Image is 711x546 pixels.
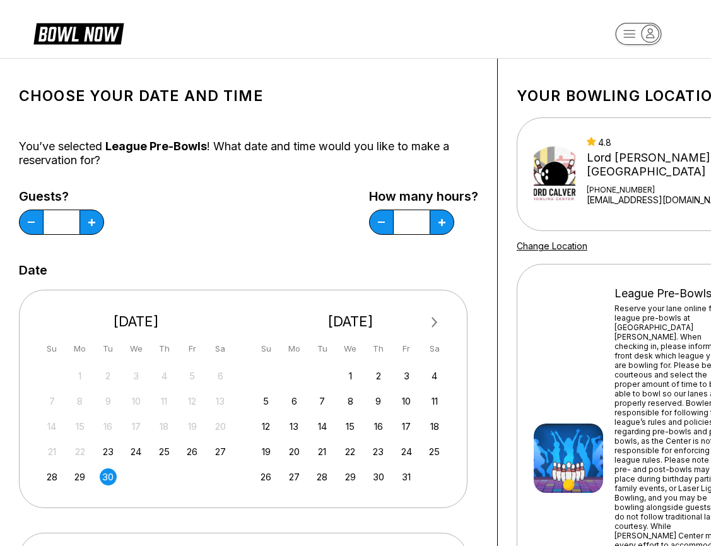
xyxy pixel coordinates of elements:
[44,443,61,460] div: Not available Sunday, September 21st, 2025
[286,443,303,460] div: Choose Monday, October 20th, 2025
[105,139,207,153] span: League Pre-Bowls
[342,443,359,460] div: Choose Wednesday, October 22nd, 2025
[156,393,173,410] div: Not available Thursday, September 11th, 2025
[44,340,61,357] div: Su
[100,443,117,460] div: Choose Tuesday, September 23rd, 2025
[286,468,303,485] div: Choose Monday, October 27th, 2025
[156,367,173,384] div: Not available Thursday, September 4th, 2025
[100,418,117,435] div: Not available Tuesday, September 16th, 2025
[342,418,359,435] div: Choose Wednesday, October 15th, 2025
[44,468,61,485] div: Choose Sunday, September 28th, 2025
[398,393,415,410] div: Choose Friday, October 10th, 2025
[100,393,117,410] div: Not available Tuesday, September 9th, 2025
[100,468,117,485] div: Choose Tuesday, September 30th, 2025
[127,443,144,460] div: Choose Wednesday, September 24th, 2025
[257,418,274,435] div: Choose Sunday, October 12th, 2025
[426,443,443,460] div: Choose Saturday, October 25th, 2025
[257,443,274,460] div: Choose Sunday, October 19th, 2025
[253,313,449,330] div: [DATE]
[184,393,201,410] div: Not available Friday, September 12th, 2025
[342,468,359,485] div: Choose Wednesday, October 29th, 2025
[534,424,603,493] img: League Pre-Bowls
[370,393,387,410] div: Choose Thursday, October 9th, 2025
[256,366,445,485] div: month 2025-10
[398,340,415,357] div: Fr
[370,418,387,435] div: Choose Thursday, October 16th, 2025
[370,443,387,460] div: Choose Thursday, October 23rd, 2025
[42,366,231,485] div: month 2025-09
[44,418,61,435] div: Not available Sunday, September 14th, 2025
[71,418,88,435] div: Not available Monday, September 15th, 2025
[100,340,117,357] div: Tu
[184,340,201,357] div: Fr
[257,340,274,357] div: Su
[184,443,201,460] div: Choose Friday, September 26th, 2025
[314,340,331,357] div: Tu
[398,443,415,460] div: Choose Friday, October 24th, 2025
[44,393,61,410] div: Not available Sunday, September 7th, 2025
[314,393,331,410] div: Choose Tuesday, October 7th, 2025
[71,340,88,357] div: Mo
[426,393,443,410] div: Choose Saturday, October 11th, 2025
[38,313,234,330] div: [DATE]
[426,367,443,384] div: Choose Saturday, October 4th, 2025
[156,418,173,435] div: Not available Thursday, September 18th, 2025
[19,87,478,105] h1: Choose your Date and time
[286,393,303,410] div: Choose Monday, October 6th, 2025
[184,367,201,384] div: Not available Friday, September 5th, 2025
[19,139,478,167] div: You’ve selected ! What date and time would you like to make a reservation for?
[156,340,173,357] div: Th
[370,367,387,384] div: Choose Thursday, October 2nd, 2025
[369,189,478,203] label: How many hours?
[314,418,331,435] div: Choose Tuesday, October 14th, 2025
[342,393,359,410] div: Choose Wednesday, October 8th, 2025
[342,340,359,357] div: We
[156,443,173,460] div: Choose Thursday, September 25th, 2025
[398,468,415,485] div: Choose Friday, October 31st, 2025
[517,240,587,251] a: Change Location
[212,443,229,460] div: Choose Saturday, September 27th, 2025
[212,418,229,435] div: Not available Saturday, September 20th, 2025
[370,340,387,357] div: Th
[71,468,88,485] div: Choose Monday, September 29th, 2025
[342,367,359,384] div: Choose Wednesday, October 1st, 2025
[19,189,104,203] label: Guests?
[314,443,331,460] div: Choose Tuesday, October 21st, 2025
[100,367,117,384] div: Not available Tuesday, September 2nd, 2025
[534,139,575,209] img: Lord Calvert Bowling Center
[212,393,229,410] div: Not available Saturday, September 13th, 2025
[19,263,47,277] label: Date
[127,418,144,435] div: Not available Wednesday, September 17th, 2025
[184,418,201,435] div: Not available Friday, September 19th, 2025
[71,443,88,460] div: Not available Monday, September 22nd, 2025
[398,418,415,435] div: Choose Friday, October 17th, 2025
[286,340,303,357] div: Mo
[426,340,443,357] div: Sa
[212,340,229,357] div: Sa
[127,367,144,384] div: Not available Wednesday, September 3rd, 2025
[71,393,88,410] div: Not available Monday, September 8th, 2025
[426,418,443,435] div: Choose Saturday, October 18th, 2025
[212,367,229,384] div: Not available Saturday, September 6th, 2025
[314,468,331,485] div: Choose Tuesday, October 28th, 2025
[127,393,144,410] div: Not available Wednesday, September 10th, 2025
[127,340,144,357] div: We
[425,312,445,333] button: Next Month
[286,418,303,435] div: Choose Monday, October 13th, 2025
[71,367,88,384] div: Not available Monday, September 1st, 2025
[257,393,274,410] div: Choose Sunday, October 5th, 2025
[370,468,387,485] div: Choose Thursday, October 30th, 2025
[257,468,274,485] div: Choose Sunday, October 26th, 2025
[398,367,415,384] div: Choose Friday, October 3rd, 2025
